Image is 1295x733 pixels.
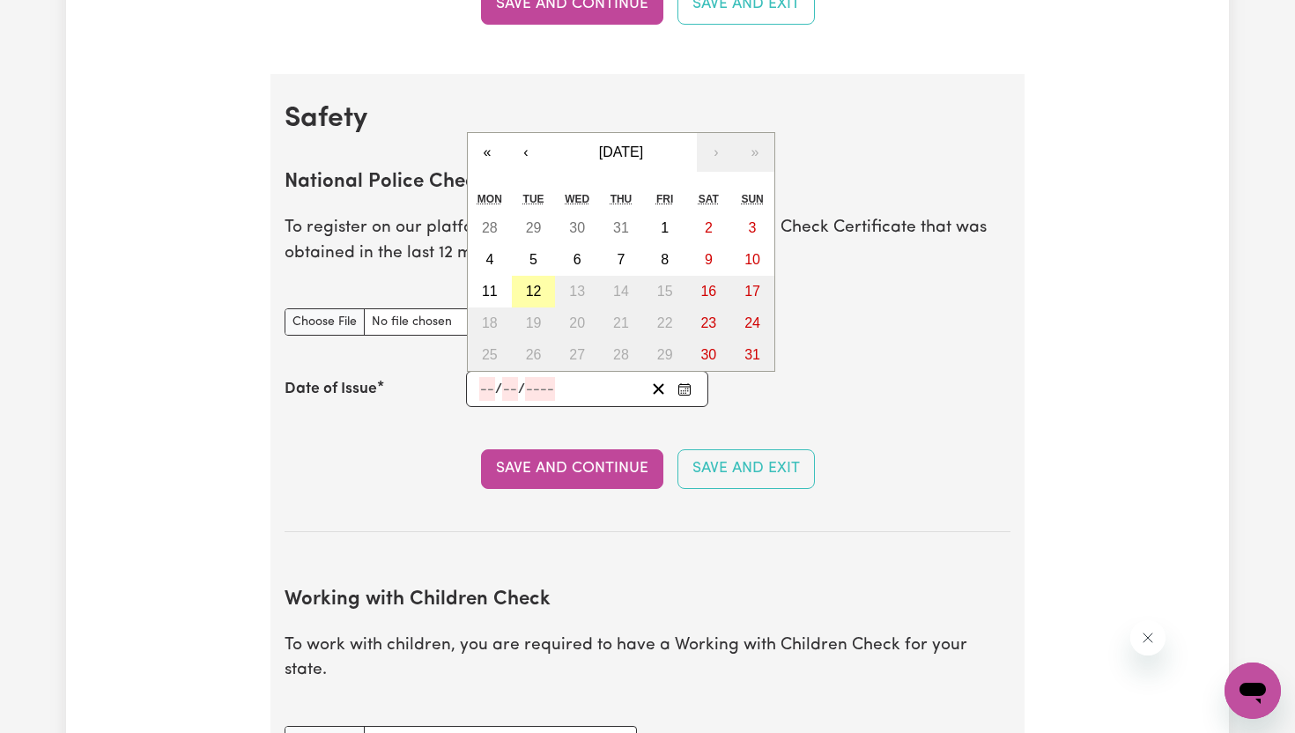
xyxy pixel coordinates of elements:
abbr: 6 August 2025 [573,252,581,267]
button: ‹ [507,133,545,172]
abbr: 12 August 2025 [526,284,542,299]
button: › [697,133,736,172]
button: 27 August 2025 [555,339,599,371]
button: 17 August 2025 [730,276,774,307]
abbr: 30 July 2025 [569,220,585,235]
input: ---- [525,377,555,401]
h2: National Police Check [285,171,1010,195]
button: 10 August 2025 [730,244,774,276]
button: 24 August 2025 [730,307,774,339]
abbr: Sunday [741,193,763,205]
abbr: 26 August 2025 [526,347,542,362]
button: 1 August 2025 [643,212,687,244]
button: 26 August 2025 [512,339,556,371]
abbr: Wednesday [565,193,589,205]
abbr: 23 August 2025 [700,315,716,330]
abbr: 16 August 2025 [700,284,716,299]
button: 6 August 2025 [555,244,599,276]
button: 4 August 2025 [468,244,512,276]
abbr: 1 August 2025 [661,220,669,235]
button: 28 July 2025 [468,212,512,244]
abbr: 10 August 2025 [744,252,760,267]
button: 20 August 2025 [555,307,599,339]
span: Need any help? [11,12,107,26]
abbr: 4 August 2025 [485,252,493,267]
button: Enter the Date of Issue of your National Police Check [672,377,697,401]
abbr: Monday [477,193,502,205]
button: Save and Exit [677,449,815,488]
button: » [736,133,774,172]
button: « [468,133,507,172]
button: 31 August 2025 [730,339,774,371]
abbr: 19 August 2025 [526,315,542,330]
button: 31 July 2025 [599,212,643,244]
abbr: 29 August 2025 [657,347,673,362]
abbr: Saturday [699,193,719,205]
span: / [518,381,525,397]
abbr: 2 August 2025 [705,220,713,235]
h2: Safety [285,102,1010,136]
button: 9 August 2025 [687,244,731,276]
button: Clear date [645,377,672,401]
abbr: 5 August 2025 [529,252,537,267]
abbr: 18 August 2025 [482,315,498,330]
abbr: 30 August 2025 [700,347,716,362]
button: 2 August 2025 [687,212,731,244]
button: 14 August 2025 [599,276,643,307]
abbr: 17 August 2025 [744,284,760,299]
button: 22 August 2025 [643,307,687,339]
iframe: Close message [1130,620,1165,655]
iframe: Button to launch messaging window [1225,663,1281,719]
span: [DATE] [599,144,643,159]
abbr: 15 August 2025 [657,284,673,299]
p: To register on our platform, you need to have a National Police Check Certificate that was obtain... [285,216,1010,267]
button: 11 August 2025 [468,276,512,307]
abbr: 25 August 2025 [482,347,498,362]
span: / [495,381,502,397]
abbr: 21 August 2025 [613,315,629,330]
abbr: Tuesday [523,193,544,205]
button: 8 August 2025 [643,244,687,276]
button: 19 August 2025 [512,307,556,339]
button: 28 August 2025 [599,339,643,371]
button: 29 August 2025 [643,339,687,371]
abbr: 31 July 2025 [613,220,629,235]
button: 29 July 2025 [512,212,556,244]
abbr: 28 July 2025 [482,220,498,235]
button: 16 August 2025 [687,276,731,307]
abbr: Thursday [610,193,633,205]
abbr: 3 August 2025 [749,220,757,235]
abbr: 31 August 2025 [744,347,760,362]
button: Save and Continue [481,449,663,488]
button: 30 July 2025 [555,212,599,244]
button: 21 August 2025 [599,307,643,339]
abbr: 11 August 2025 [482,284,498,299]
button: 25 August 2025 [468,339,512,371]
abbr: 24 August 2025 [744,315,760,330]
input: -- [502,377,518,401]
button: 23 August 2025 [687,307,731,339]
button: 13 August 2025 [555,276,599,307]
abbr: Friday [656,193,673,205]
abbr: 29 July 2025 [526,220,542,235]
abbr: 7 August 2025 [618,252,625,267]
abbr: 28 August 2025 [613,347,629,362]
p: To work with children, you are required to have a Working with Children Check for your state. [285,633,1010,685]
button: 15 August 2025 [643,276,687,307]
abbr: 22 August 2025 [657,315,673,330]
abbr: 20 August 2025 [569,315,585,330]
h2: Working with Children Check [285,589,1010,612]
abbr: 9 August 2025 [705,252,713,267]
input: -- [479,377,495,401]
button: 18 August 2025 [468,307,512,339]
abbr: 8 August 2025 [661,252,669,267]
button: 30 August 2025 [687,339,731,371]
button: 3 August 2025 [730,212,774,244]
abbr: 27 August 2025 [569,347,585,362]
button: 5 August 2025 [512,244,556,276]
abbr: 14 August 2025 [613,284,629,299]
abbr: 13 August 2025 [569,284,585,299]
label: Date of Issue [285,378,377,401]
button: 7 August 2025 [599,244,643,276]
button: [DATE] [545,133,697,172]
